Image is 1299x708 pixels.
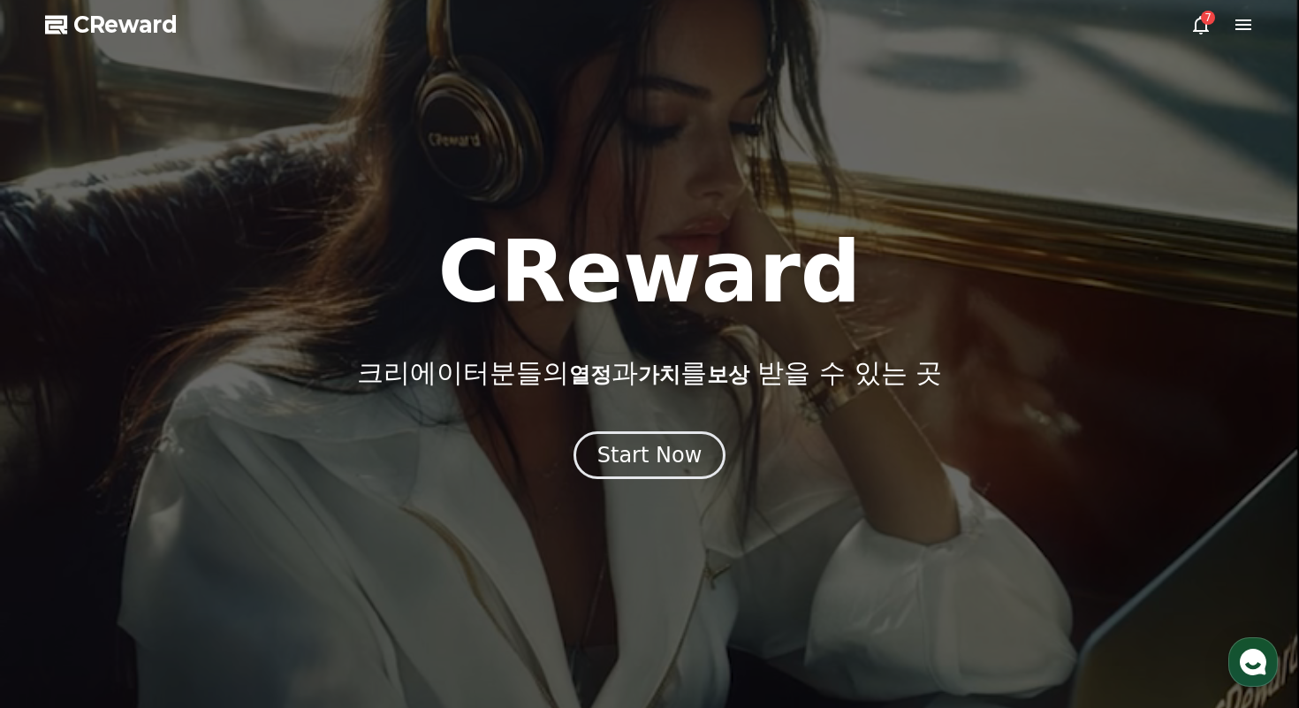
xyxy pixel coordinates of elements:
a: 7 [1190,14,1212,35]
a: 설정 [228,560,339,605]
span: 열정 [569,362,612,387]
div: 7 [1201,11,1215,25]
span: 설정 [273,587,294,601]
button: Start Now [574,431,726,479]
div: Start Now [597,441,703,469]
span: 보상 [707,362,749,387]
span: CReward [73,11,178,39]
p: 크리에이터분들의 과 를 받을 수 있는 곳 [357,357,942,389]
span: 홈 [56,587,66,601]
span: 가치 [638,362,680,387]
a: 대화 [117,560,228,605]
a: 홈 [5,560,117,605]
a: CReward [45,11,178,39]
span: 대화 [162,588,183,602]
h1: CReward [437,230,861,315]
a: Start Now [574,449,726,466]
